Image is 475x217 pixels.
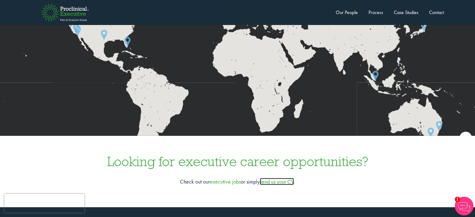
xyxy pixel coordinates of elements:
a: executive jobs [210,178,241,185]
h3: Looking for executive career opportunities? [6,155,469,168]
img: Chatbot [455,197,473,215]
button: Map camera controls [459,132,472,144]
iframe: reCAPTCHA [4,194,84,213]
p: Check out our or simply . [6,178,469,186]
a: send us your CV [260,178,294,185]
a: Our People [336,9,358,16]
a: Contact [429,9,444,16]
a: Process [369,9,383,16]
a: Case Studies [394,9,418,16]
span: 1 [455,197,460,202]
